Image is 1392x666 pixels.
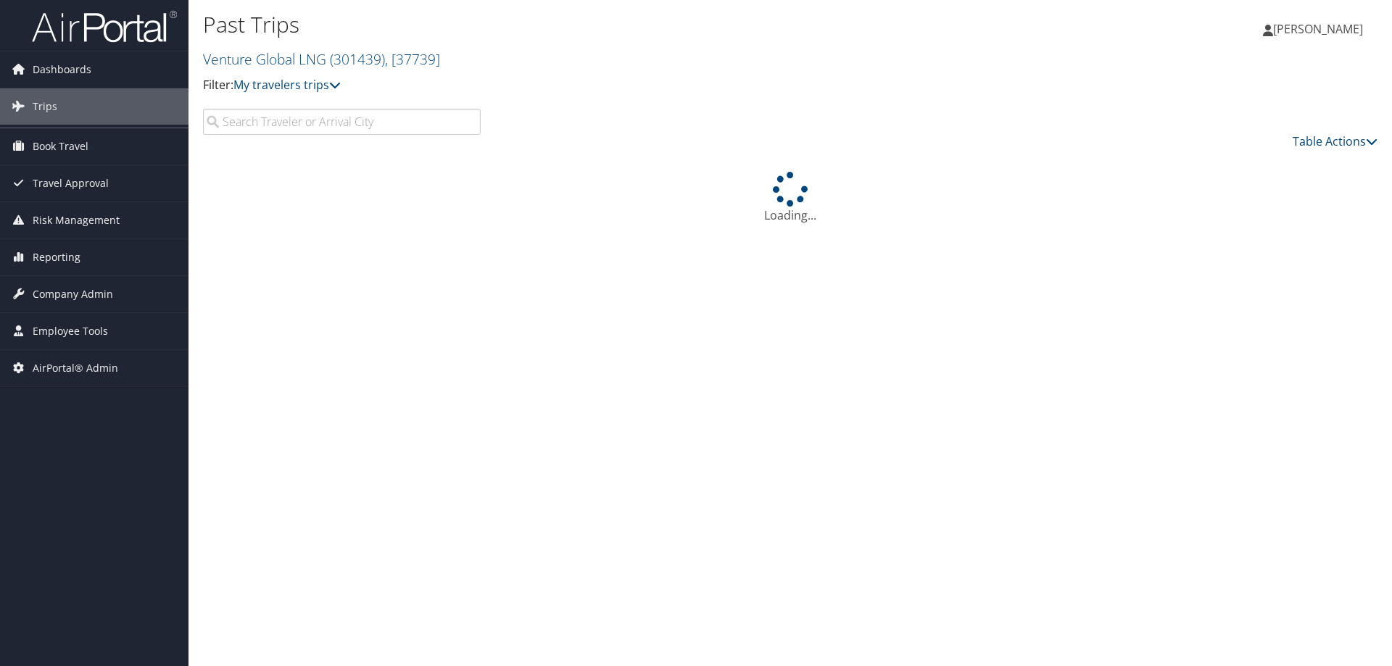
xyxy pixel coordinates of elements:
span: Trips [33,88,57,125]
img: airportal-logo.png [32,9,177,43]
span: [PERSON_NAME] [1273,21,1363,37]
span: AirPortal® Admin [33,350,118,386]
a: My travelers trips [233,77,341,93]
span: ( 301439 ) [330,49,385,69]
div: Loading... [203,172,1377,224]
span: Travel Approval [33,165,109,201]
a: Venture Global LNG [203,49,440,69]
a: Table Actions [1293,133,1377,149]
input: Search Traveler or Arrival City [203,109,481,135]
span: Reporting [33,239,80,275]
p: Filter: [203,76,986,95]
h1: Past Trips [203,9,986,40]
span: Company Admin [33,276,113,312]
span: Risk Management [33,202,120,238]
span: Book Travel [33,128,88,165]
span: Employee Tools [33,313,108,349]
a: [PERSON_NAME] [1263,7,1377,51]
span: Dashboards [33,51,91,88]
span: , [ 37739 ] [385,49,440,69]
